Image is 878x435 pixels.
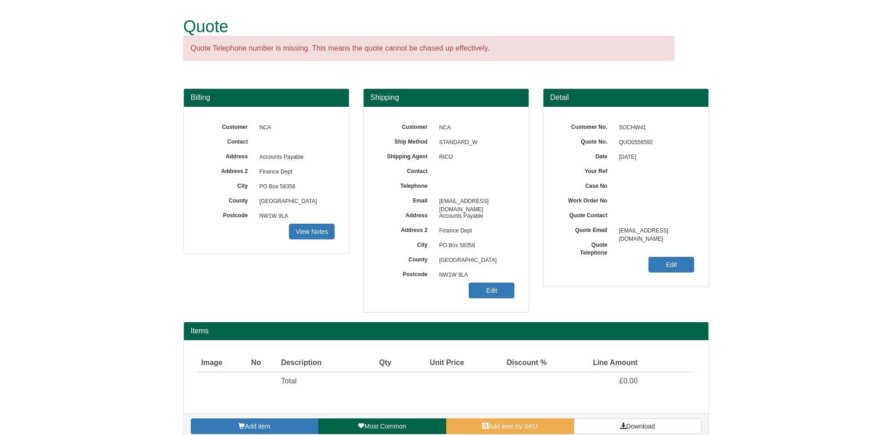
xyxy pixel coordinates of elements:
[619,377,638,385] span: £0.00
[247,354,277,372] th: No
[574,418,701,434] a: Download
[377,135,435,146] label: Ship Method
[198,354,247,372] th: Image
[183,36,674,61] div: Quote Telephone number is missing. This means the quote cannot be chased up effectively.
[435,135,515,150] span: STANDARD_W
[557,135,614,146] label: Quote No.
[255,180,335,194] span: PO Box 58358
[626,423,655,430] span: Download
[255,194,335,209] span: [GEOGRAPHIC_DATA]
[435,209,515,224] span: Accounts Payable
[191,327,701,335] h2: Items
[648,257,694,273] a: Edit
[557,180,614,190] label: Case No
[198,194,255,205] label: County
[469,283,514,298] a: Edit
[435,150,515,165] span: RICO
[468,354,551,372] th: Discount %
[557,238,614,257] label: Quote Telephone
[361,354,395,372] th: Qty
[198,150,255,161] label: Address
[255,209,335,224] span: NW1W 9LA
[435,121,515,135] span: NCA
[198,121,255,131] label: Customer
[377,150,435,161] label: Shipping Agent
[551,354,642,372] th: Line Amount
[377,238,435,249] label: City
[557,224,614,234] label: Quote Email
[557,150,614,161] label: Date
[255,165,335,180] span: Finance Dept
[435,238,515,253] span: PO Box 58358
[198,180,255,190] label: City
[183,17,674,36] h1: Quote
[255,150,335,165] span: Accounts Payable
[277,372,361,390] td: Total
[277,354,361,372] th: Description
[614,224,695,238] span: [EMAIL_ADDRESS][DOMAIN_NAME]
[377,165,435,175] label: Contact
[255,121,335,135] span: NCA
[198,165,255,175] label: Address 2
[435,194,515,209] span: [EMAIL_ADDRESS][DOMAIN_NAME]
[435,268,515,283] span: NW1W 9LA
[614,135,695,150] span: QUO0556592
[377,121,435,131] label: Customer
[364,423,406,430] span: Most Common
[435,253,515,268] span: [GEOGRAPHIC_DATA]
[557,209,614,220] label: Quote Contact
[614,150,695,165] span: [DATE]
[289,224,335,239] a: View Notes
[557,165,614,175] label: Your Ref
[395,354,468,372] th: Unit Price
[377,194,435,205] label: Email
[377,253,435,264] label: County
[377,268,435,278] label: Postcode
[557,194,614,205] label: Work Order No
[191,93,342,102] h3: Billing
[377,180,435,190] label: Telephone
[245,423,270,430] span: Add item
[550,93,701,102] h3: Detail
[371,93,522,102] h3: Shipping
[489,423,538,430] span: Add item by SKU
[557,121,614,131] label: Customer No.
[377,224,435,234] label: Address 2
[377,209,435,220] label: Address
[198,135,255,146] label: Contact
[614,121,695,135] span: SOCHW41
[435,224,515,238] span: Finance Dept
[198,209,255,220] label: Postcode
